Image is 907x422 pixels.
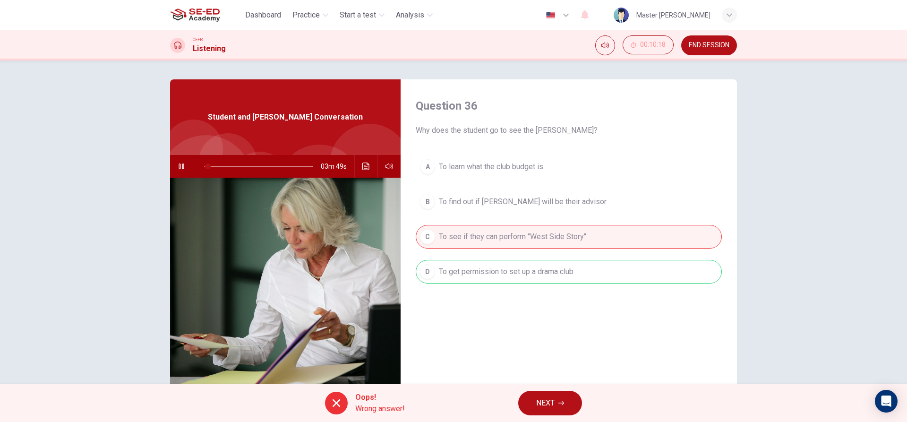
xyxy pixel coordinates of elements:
div: Mute [595,35,615,55]
span: Wrong answer! [355,403,405,414]
button: 00:10:18 [623,35,674,54]
button: Click to see the audio transcription [359,155,374,178]
span: Analysis [396,9,424,21]
h4: Question 36 [416,98,722,113]
span: Student and [PERSON_NAME] Conversation [208,112,363,123]
div: Open Intercom Messenger [875,390,898,413]
button: Start a test [336,7,388,24]
button: NEXT [518,391,582,415]
button: Dashboard [241,7,285,24]
span: END SESSION [689,42,729,49]
div: Master [PERSON_NAME] [636,9,710,21]
img: en [545,12,556,19]
img: Student and Dean Conversation [170,178,401,408]
a: SE-ED Academy logo [170,6,241,25]
img: SE-ED Academy logo [170,6,220,25]
span: NEXT [536,396,555,410]
button: Analysis [392,7,436,24]
button: END SESSION [681,35,737,55]
span: Practice [292,9,320,21]
span: Oops! [355,392,405,403]
img: Profile picture [614,8,629,23]
h1: Listening [193,43,226,54]
span: 00:10:18 [640,41,666,49]
span: Start a test [340,9,376,21]
span: CEFR [193,36,203,43]
span: Dashboard [245,9,281,21]
button: Practice [289,7,332,24]
span: Why does the student go to see the [PERSON_NAME]? [416,125,722,136]
div: Hide [623,35,674,55]
span: 03m 49s [321,155,354,178]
